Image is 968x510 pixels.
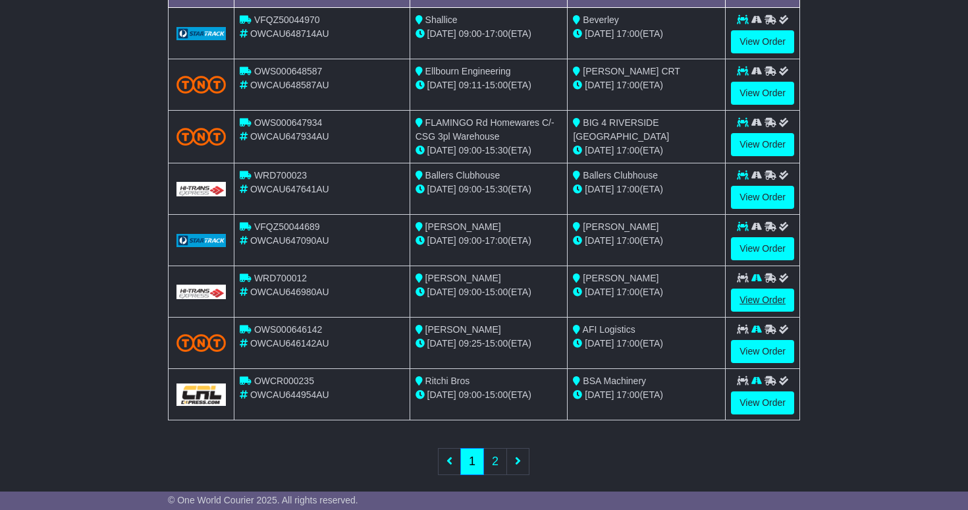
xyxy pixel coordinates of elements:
[583,376,646,386] span: BSA Machinery
[254,221,320,232] span: VFQZ50044689
[616,28,639,39] span: 17:00
[485,145,508,156] span: 15:30
[485,287,508,297] span: 15:00
[427,80,456,90] span: [DATE]
[425,273,501,283] span: [PERSON_NAME]
[485,184,508,194] span: 15:30
[425,376,470,386] span: Ritchi Bros
[459,389,482,400] span: 09:00
[731,133,794,156] a: View Order
[254,170,307,181] span: WRD700023
[585,389,614,400] span: [DATE]
[425,14,458,25] span: Shallice
[731,340,794,363] a: View Order
[427,338,456,349] span: [DATE]
[585,145,614,156] span: [DATE]
[254,376,314,386] span: OWCR000235
[731,30,794,53] a: View Order
[254,117,323,128] span: OWS000647934
[731,186,794,209] a: View Order
[416,337,562,351] div: - (ETA)
[176,76,226,94] img: TNT_Domestic.png
[485,28,508,39] span: 17:00
[731,289,794,312] a: View Order
[459,184,482,194] span: 09:00
[731,237,794,260] a: View Order
[416,117,554,142] span: FLAMINGO Rd Homewares C/- CSG 3pl Warehouse
[425,170,500,181] span: Ballers Clubhouse
[616,184,639,194] span: 17:00
[573,285,720,299] div: (ETA)
[485,235,508,246] span: 17:00
[254,14,320,25] span: VFQZ50044970
[459,28,482,39] span: 09:00
[585,235,614,246] span: [DATE]
[254,324,323,335] span: OWS000646142
[427,184,456,194] span: [DATE]
[485,389,508,400] span: 15:00
[731,82,794,105] a: View Order
[459,145,482,156] span: 09:00
[459,80,482,90] span: 09:11
[427,287,456,297] span: [DATE]
[616,389,639,400] span: 17:00
[176,285,226,299] img: GetCarrierServiceLogo
[585,28,614,39] span: [DATE]
[573,117,669,142] span: BIG 4 RIVERSIDE [GEOGRAPHIC_DATA]
[731,391,794,414] a: View Order
[250,131,329,142] span: OWCAU647934AU
[583,324,635,335] span: AFI Logistics
[176,383,226,406] img: GetCarrierServiceLogo
[425,324,501,335] span: [PERSON_NAME]
[573,234,720,248] div: (ETA)
[573,144,720,157] div: (ETA)
[416,78,562,92] div: - (ETA)
[427,235,456,246] span: [DATE]
[416,183,562,196] div: - (ETA)
[573,388,720,402] div: (ETA)
[416,285,562,299] div: - (ETA)
[583,14,618,25] span: Beverley
[616,287,639,297] span: 17:00
[616,338,639,349] span: 17:00
[483,448,507,475] a: 2
[416,388,562,402] div: - (ETA)
[583,170,658,181] span: Ballers Clubhouse
[573,27,720,41] div: (ETA)
[427,145,456,156] span: [DATE]
[616,145,639,156] span: 17:00
[250,338,329,349] span: OWCAU646142AU
[176,182,226,196] img: GetCarrierServiceLogo
[250,28,329,39] span: OWCAU648714AU
[573,337,720,351] div: (ETA)
[459,338,482,349] span: 09:25
[250,184,329,194] span: OWCAU647641AU
[176,27,226,40] img: GetCarrierServiceLogo
[585,287,614,297] span: [DATE]
[416,234,562,248] div: - (ETA)
[250,80,329,90] span: OWCAU648587AU
[425,66,511,76] span: Ellbourn Engineering
[254,66,323,76] span: OWS000648587
[416,27,562,41] div: - (ETA)
[250,235,329,246] span: OWCAU647090AU
[485,80,508,90] span: 15:00
[416,144,562,157] div: - (ETA)
[168,495,358,505] span: © One World Courier 2025. All rights reserved.
[583,221,659,232] span: [PERSON_NAME]
[583,273,659,283] span: [PERSON_NAME]
[485,338,508,349] span: 15:00
[585,80,614,90] span: [DATE]
[176,334,226,352] img: TNT_Domestic.png
[459,287,482,297] span: 09:00
[250,287,329,297] span: OWCAU646980AU
[427,28,456,39] span: [DATE]
[254,273,307,283] span: WRD700012
[250,389,329,400] span: OWCAU644954AU
[573,78,720,92] div: (ETA)
[573,183,720,196] div: (ETA)
[616,235,639,246] span: 17:00
[460,448,484,475] a: 1
[585,338,614,349] span: [DATE]
[425,221,501,232] span: [PERSON_NAME]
